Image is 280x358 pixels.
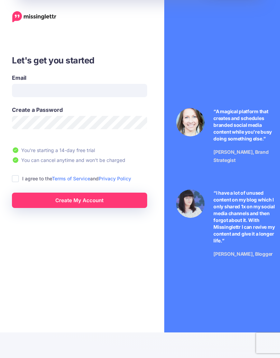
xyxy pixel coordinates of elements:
[99,176,131,181] a: Privacy Policy
[12,146,147,154] li: You're starting a 14-day free trial
[12,106,147,114] label: Create a Password
[12,193,147,208] a: Create My Account
[12,74,147,82] label: Email
[176,190,205,218] img: Testimonial by Jeniffer Kosche
[213,251,273,257] span: [PERSON_NAME], Blogger
[213,149,268,163] span: [PERSON_NAME], Brand Strategist
[213,190,278,244] p: “I have a lot of unused content on my blog which I only shared 1x on my social media channels and...
[12,156,147,164] li: You can cancel anytime and won't be charged
[12,54,147,67] h3: Let's get you started
[213,108,278,142] p: “A magical platform that creates and schedules branded social media content while you're busy doi...
[176,108,205,136] img: Testimonial by Laura Stanik
[12,11,56,23] a: Home
[22,175,131,182] label: I agree to the and
[52,176,90,181] a: Terms of Service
